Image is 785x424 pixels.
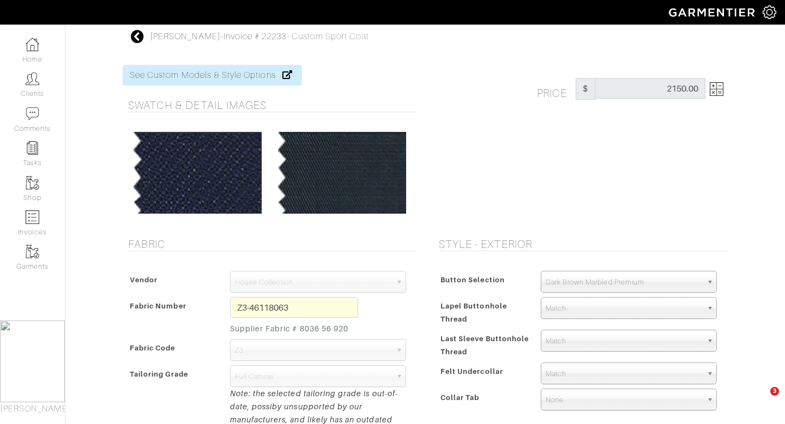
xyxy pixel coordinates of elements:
[440,390,480,405] span: Collar Tab
[440,272,505,288] span: Button Selection
[546,330,702,352] span: Match
[235,340,391,361] span: Z3
[26,210,39,224] img: orders-icon-0abe47150d42831381b5fb84f609e132dff9fe21cb692f30cb5eec754e2cba89.png
[546,389,702,411] span: None
[128,238,417,251] h5: Fabric
[763,5,776,19] img: gear-icon-white-bd11855cb880d31180b6d7d6211b90ccbf57a29d726f0c71d8c61bd08dd39cc2.png
[235,366,391,387] span: Full Canvas
[440,364,503,379] span: Felt Undercollar
[546,363,702,385] span: Match
[150,32,221,41] a: [PERSON_NAME]
[26,245,39,258] img: garments-icon-b7da505a4dc4fd61783c78ac3ca0ef83fa9d6f193b1c9dc38574b1d14d53ca28.png
[224,32,287,41] a: Invoice # 22233
[130,366,188,382] span: Tailoring Grade
[576,78,595,100] span: $
[537,78,576,100] h5: Price
[770,387,779,396] span: 3
[26,176,39,190] img: garments-icon-b7da505a4dc4fd61783c78ac3ca0ef83fa9d6f193b1c9dc38574b1d14d53ca28.png
[26,38,39,51] img: dashboard-icon-dbcd8f5a0b271acd01030246c82b418ddd0df26cd7fceb0bd07c9910d44c42f6.png
[230,323,358,335] small: Supplier Fabric # 8036 56 920
[26,107,39,120] img: comment-icon-a0a6a9ef722e966f86d9cbdc48e553b5cf19dbc54f86b18d962a5391bc8f6eb6.png
[235,271,391,293] span: House Collection
[26,72,39,86] img: clients-icon-6bae9207a08558b7cb47a8932f037763ab4055f8c8b6bfacd5dc20c3e0201464.png
[748,387,774,413] iframe: Intercom live chat
[440,331,529,360] span: Last Sleeve Buttonhole Thread
[130,272,158,288] span: Vendor
[130,298,186,314] span: Fabric Number
[123,65,302,86] a: See Custom Models & Style Options
[710,82,723,96] img: Open Price Breakdown
[546,298,702,319] span: Match
[130,340,176,356] span: Fabric Code
[128,99,417,112] h5: Swatch & Detail Images
[150,30,369,43] div: - - Custom Sport Coat
[663,3,763,22] img: garmentier-logo-header-white-b43fb05a5012e4ada735d5af1a66efaba907eab6374d6393d1fbf88cb4ef424d.png
[439,238,728,251] h5: Style - Exterior
[546,271,702,293] span: Dark Brown Marbled Premium
[26,141,39,155] img: reminder-icon-8004d30b9f0a5d33ae49ab947aed9ed385cf756f9e5892f1edd6e32f2345188e.png
[440,298,507,327] span: Lapel Buttonhole Thread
